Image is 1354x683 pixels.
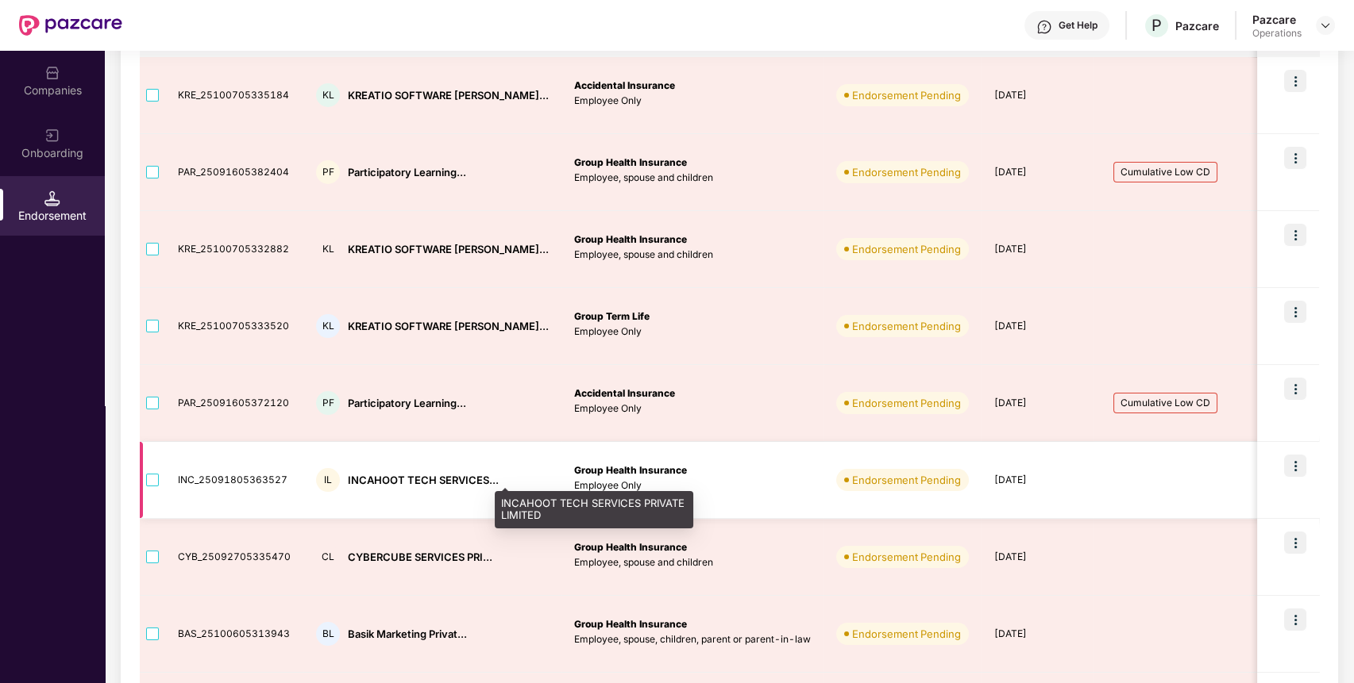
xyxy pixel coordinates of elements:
[574,541,687,553] b: Group Health Insurance
[316,545,340,569] div: CL
[165,57,303,134] td: KRE_25100705335184
[852,395,961,411] div: Endorsement Pending
[852,626,961,642] div: Endorsement Pending
[1151,16,1162,35] span: P
[982,57,1093,134] td: [DATE]
[316,237,340,261] div: KL
[1319,19,1332,32] img: svg+xml;base64,PHN2ZyBpZD0iRHJvcGRvd24tMzJ4MzIiIHhtbG5zPSJodHRwOi8vd3d3LnczLm9yZy8yMDAwL3N2ZyIgd2...
[1284,301,1306,323] img: icon
[316,468,340,492] div: IL
[316,83,340,107] div: KL
[495,491,693,528] div: INCAHOOT TECH SERVICES PRIVATE LIMITED
[1284,608,1306,631] img: icon
[1252,12,1302,27] div: Pazcare
[1036,19,1052,35] img: svg+xml;base64,PHN2ZyBpZD0iSGVscC0zMngzMiIgeG1sbnM9Imh0dHA6Ly93d3cudzMub3JnLzIwMDAvc3ZnIiB3aWR0aD...
[165,288,303,365] td: KRE_25100705333520
[574,387,675,399] b: Accidental Insurance
[165,596,303,673] td: BAS_25100605313943
[1252,27,1302,40] div: Operations
[574,79,675,91] b: Accidental Insurance
[1284,531,1306,554] img: icon
[348,396,466,411] div: Participatory Learning...
[982,442,1093,519] td: [DATE]
[574,401,811,416] p: Employee Only
[165,442,303,519] td: INC_25091805363527
[165,519,303,596] td: CYB_25092705335470
[982,211,1093,288] td: [DATE]
[852,318,961,334] div: Endorsement Pending
[574,464,687,476] b: Group Health Insurance
[19,15,122,36] img: New Pazcare Logo
[316,160,340,184] div: PF
[348,242,549,257] div: KREATIO SOFTWARE [PERSON_NAME]...
[574,324,811,340] p: Employee Only
[316,622,340,646] div: BL
[44,128,60,144] img: svg+xml;base64,PHN2ZyB3aWR0aD0iMjAiIGhlaWdodD0iMjAiIHZpZXdCb3g9IjAgMCAyMCAyMCIgZmlsbD0ibm9uZSIgeG...
[1113,393,1217,413] span: Cumulative Low CD
[1175,18,1219,33] div: Pazcare
[982,134,1093,211] td: [DATE]
[1284,147,1306,169] img: icon
[574,618,687,630] b: Group Health Insurance
[316,314,340,338] div: KL
[574,555,811,570] p: Employee, spouse and children
[574,171,811,186] p: Employee, spouse and children
[1284,378,1306,400] img: icon
[165,365,303,442] td: PAR_25091605372120
[574,310,650,322] b: Group Term Life
[574,632,811,647] p: Employee, spouse, children, parent or parent-in-law
[165,211,303,288] td: KRE_25100705332882
[574,247,811,263] p: Employee, spouse and children
[165,134,303,211] td: PAR_25091605382404
[1284,455,1306,477] img: icon
[316,391,340,415] div: PF
[982,596,1093,673] td: [DATE]
[348,627,467,642] div: Basik Marketing Privat...
[852,241,961,257] div: Endorsement Pending
[1113,162,1217,182] span: Cumulative Low CD
[44,65,60,81] img: svg+xml;base64,PHN2ZyBpZD0iQ29tcGFuaWVzIiB4bWxucz0iaHR0cDovL3d3dy53My5vcmcvMjAwMC9zdmciIHdpZHRoPS...
[348,550,492,565] div: CYBERCUBE SERVICES PRI...
[1284,224,1306,246] img: icon
[348,319,549,334] div: KREATIO SOFTWARE [PERSON_NAME]...
[348,165,466,180] div: Participatory Learning...
[852,87,961,103] div: Endorsement Pending
[852,549,961,565] div: Endorsement Pending
[348,88,549,103] div: KREATIO SOFTWARE [PERSON_NAME]...
[574,94,811,109] p: Employee Only
[982,519,1093,596] td: [DATE]
[982,365,1093,442] td: [DATE]
[1284,70,1306,92] img: icon
[574,156,687,168] b: Group Health Insurance
[852,472,961,488] div: Endorsement Pending
[982,288,1093,365] td: [DATE]
[1059,19,1097,32] div: Get Help
[852,164,961,180] div: Endorsement Pending
[574,478,811,493] p: Employee Only
[348,473,499,488] div: INCAHOOT TECH SERVICES...
[574,233,687,245] b: Group Health Insurance
[44,190,60,206] img: svg+xml;base64,PHN2ZyB3aWR0aD0iMTQuNSIgaGVpZ2h0PSIxNC41IiB2aWV3Qm94PSIwIDAgMTYgMTYiIGZpbGw9Im5vbm...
